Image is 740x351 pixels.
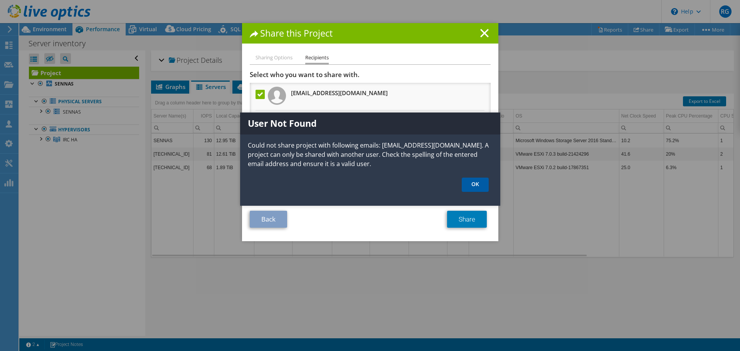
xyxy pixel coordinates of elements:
[291,87,388,99] h3: [EMAIL_ADDRESS][DOMAIN_NAME]
[447,211,487,228] a: Share
[240,113,500,134] h1: User Not Found
[462,178,489,192] a: OK
[256,53,293,63] li: Sharing Options
[305,53,329,64] li: Recipients
[240,141,500,168] p: Could not share project with following emails: [EMAIL_ADDRESS][DOMAIN_NAME]. A project can only b...
[268,87,286,105] img: user.png
[250,211,287,228] a: Back
[250,71,491,79] h3: Select who you want to share with.
[250,29,491,38] h1: Share this Project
